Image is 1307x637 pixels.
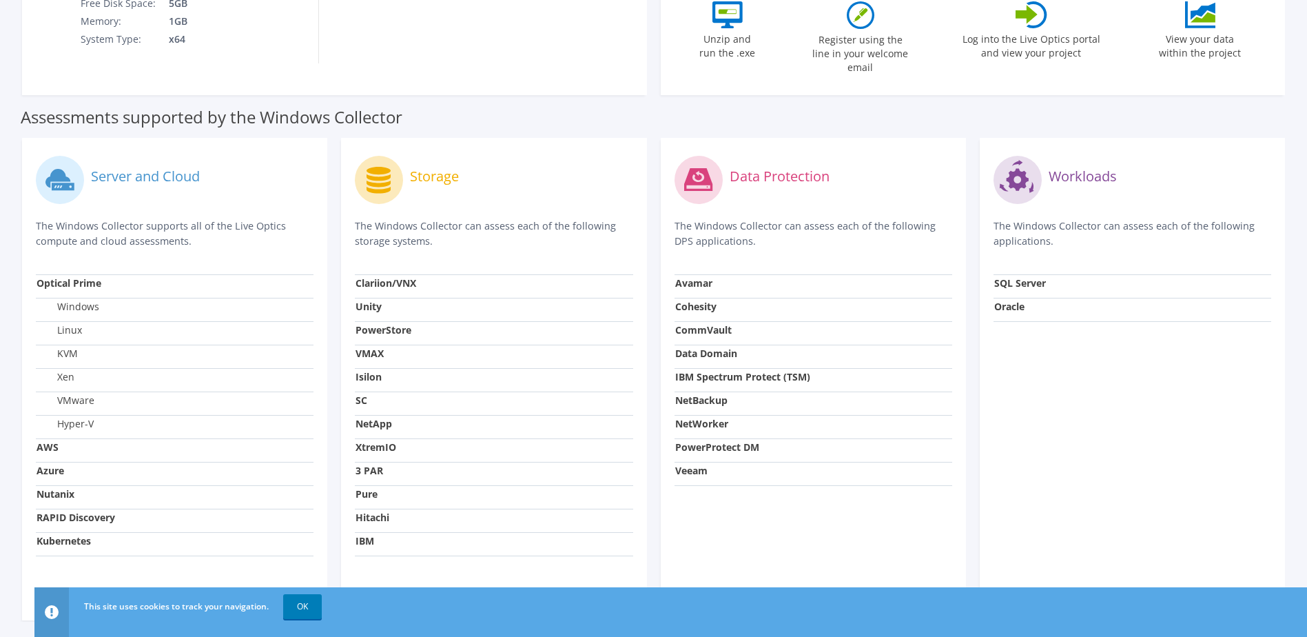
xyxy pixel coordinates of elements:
label: Storage [410,170,459,183]
strong: Oracle [994,300,1025,313]
label: Data Protection [730,170,830,183]
strong: Data Domain [675,347,737,360]
p: The Windows Collector can assess each of the following DPS applications. [675,219,952,249]
strong: Isilon [356,370,382,383]
strong: 3 PAR [356,464,383,477]
strong: RAPID Discovery [37,511,115,524]
label: Workloads [1049,170,1117,183]
strong: VMAX [356,347,384,360]
strong: NetBackup [675,394,728,407]
td: 1GB [158,12,256,30]
a: OK [283,594,322,619]
strong: Veeam [675,464,708,477]
strong: Nutanix [37,487,74,501]
strong: NetWorker [675,417,728,430]
label: Xen [37,370,74,384]
label: Hyper-V [37,417,94,431]
strong: PowerStore [356,323,411,336]
strong: NetApp [356,417,392,430]
strong: SQL Server [994,276,1046,290]
strong: Unity [356,300,382,313]
label: KVM [37,347,78,361]
strong: Optical Prime [37,276,101,290]
label: VMware [37,394,94,407]
strong: PowerProtect DM [675,441,759,454]
label: Unzip and run the .exe [696,28,759,60]
strong: Cohesity [675,300,717,313]
label: View your data within the project [1151,28,1250,60]
label: Assessments supported by the Windows Collector [21,110,402,124]
p: The Windows Collector can assess each of the following storage systems. [355,219,632,249]
strong: Pure [356,487,378,501]
strong: Hitachi [356,511,389,524]
strong: IBM [356,534,374,547]
strong: Clariion/VNX [356,276,416,290]
strong: XtremIO [356,441,396,454]
p: The Windows Collector supports all of the Live Optics compute and cloud assessments. [36,219,313,249]
strong: Kubernetes [37,534,91,547]
strong: Azure [37,464,64,477]
strong: AWS [37,441,59,454]
strong: SC [356,394,367,407]
strong: Avamar [675,276,712,290]
span: This site uses cookies to track your navigation. [84,600,269,612]
label: Register using the line in your welcome email [809,29,912,74]
label: Log into the Live Optics portal and view your project [962,28,1101,60]
td: Memory: [80,12,158,30]
p: The Windows Collector can assess each of the following applications. [994,219,1271,249]
strong: CommVault [675,323,732,336]
td: System Type: [80,30,158,48]
td: x64 [158,30,256,48]
label: Windows [37,300,99,314]
label: Server and Cloud [91,170,200,183]
label: Linux [37,323,82,337]
strong: IBM Spectrum Protect (TSM) [675,370,810,383]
